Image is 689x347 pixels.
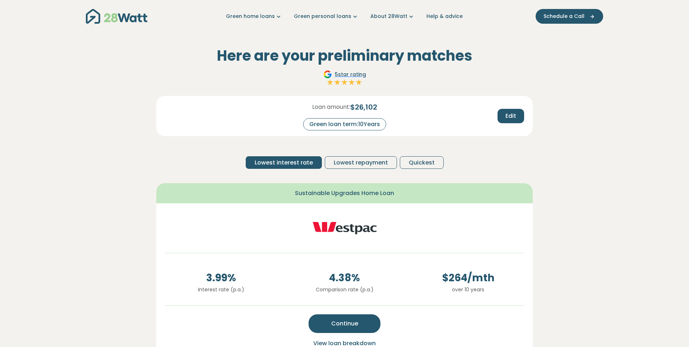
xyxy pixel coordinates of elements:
button: Lowest repayment [325,156,397,169]
span: Loan amount: [312,103,350,111]
button: Edit [498,109,524,123]
div: Green loan term: 10 Years [303,118,386,130]
span: $ 26,102 [350,102,377,112]
img: Full star [334,79,341,86]
span: 5 star rating [335,71,366,78]
span: Sustainable Upgrades Home Loan [295,189,394,198]
img: 28Watt [86,9,147,24]
span: 3.99 % [165,270,277,286]
button: Quickest [400,156,444,169]
img: Full star [327,79,334,86]
img: Full star [355,79,362,86]
nav: Main navigation [86,7,603,26]
a: About 28Watt [370,13,415,20]
img: Full star [341,79,348,86]
p: Comparison rate (p.a.) [288,286,401,293]
img: Full star [348,79,355,86]
span: Schedule a Call [544,13,584,20]
img: Google [323,70,332,79]
img: westpac logo [312,212,377,244]
p: over 10 years [412,286,524,293]
span: 4.38 % [288,270,401,286]
button: Schedule a Call [536,9,603,24]
h2: Here are your preliminary matches [156,47,533,64]
a: Green home loans [226,13,282,20]
span: Continue [331,319,358,328]
p: Interest rate (p.a.) [165,286,277,293]
button: Lowest interest rate [246,156,322,169]
span: Quickest [409,158,435,167]
a: Google5star ratingFull starFull starFull starFull starFull star [322,70,367,87]
span: Edit [505,112,516,120]
a: Help & advice [426,13,463,20]
span: $ 264 /mth [412,270,524,286]
button: Continue [309,314,380,333]
span: Lowest repayment [334,158,388,167]
span: Lowest interest rate [255,158,313,167]
a: Green personal loans [294,13,359,20]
